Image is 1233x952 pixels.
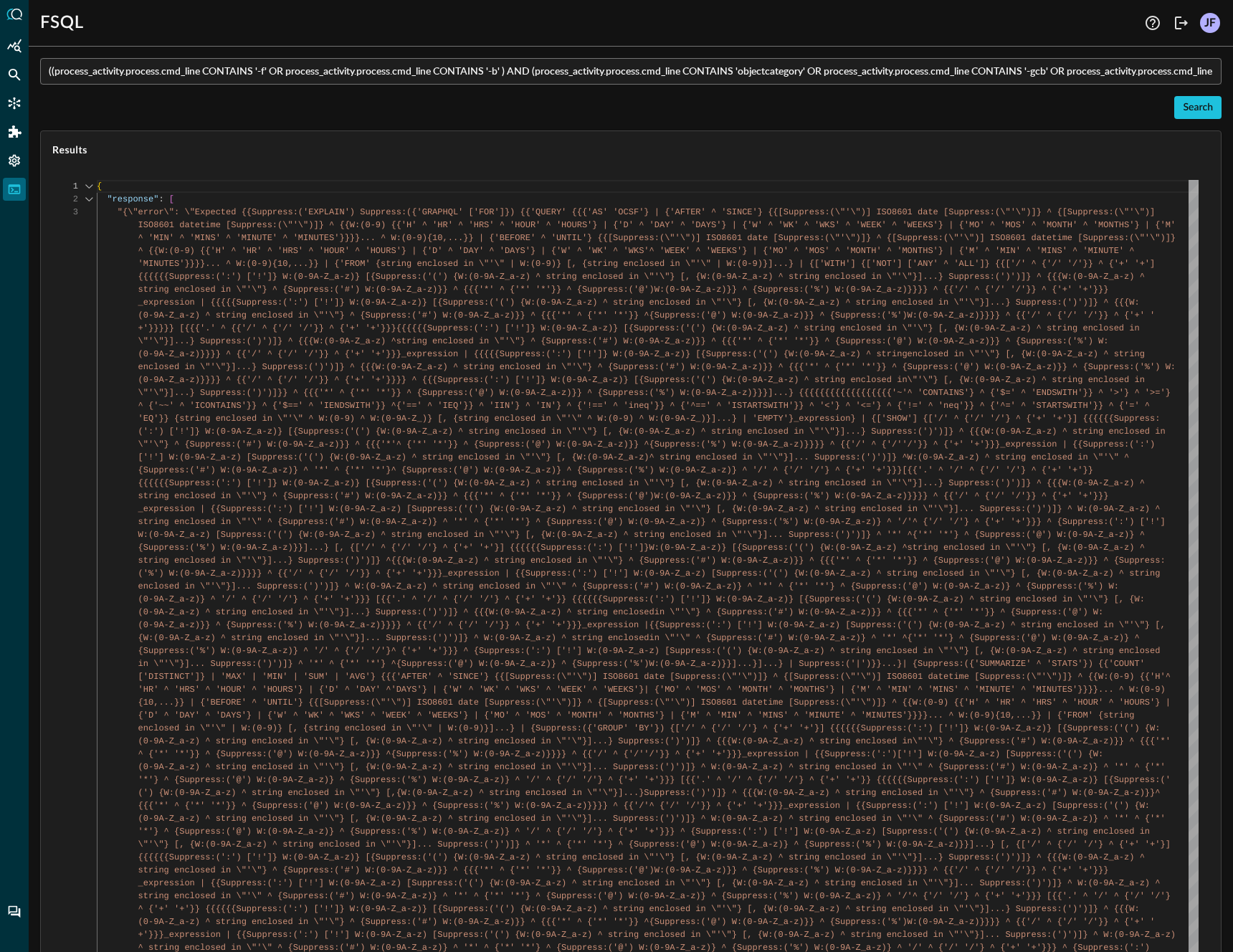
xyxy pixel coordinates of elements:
[649,633,908,643] span: in \"'\" ^ {Suppress:('#') W:(0-9A-Z_a-z)} ^ '*' ^
[649,401,908,411] span: '}} ^ {'^==' ^ 'ISTARTSWITH'}} ^ '<'} ^ '<='} ^ {'
[908,607,1104,617] span: {'*' ^ {'*' '*'}} ^ {Suppress:('@') W:
[138,865,396,875] span: string enclosed in \"'\"} ^ {Suppress:('#') W:(0-9
[52,143,1209,157] span: Results
[138,594,396,604] span: (0-9A-Z_a-z)} ^ '/' ^ {'/' '/'} ^ {'+' '+'}}} [{{'
[396,478,654,488] span: ress:('(') {W:(0-9A-Z_a-z) ^ string enclosed in \"
[138,439,396,449] span: \"'\"} ^ {Suppress:('#') W:(0-9A-Z_a-z)}} ^ {{{'*'
[1171,233,1176,243] span: }
[396,543,649,553] span: '/' '/'} ^ {'+' '+'}] {{{{{{Suppress:(':') ['!']}
[908,556,1166,566] span: }} ^ {Suppress:('@') W:(0-9A-Z_a-z)}} ^ {Suppress:
[138,414,396,424] span: 'EQ'}} {string enclosed in \"'\" ^ W:(0-9) ^ W:(0-
[649,246,908,256] span: ^ 'WEEK' ^ 'WEEKS'} | {'MO' ^ 'MOS' ^ 'MONTH' ^ 'M
[138,310,396,320] span: (0-9A-Z_a-z) ^ string enclosed in \"'\"} ^ {Suppre
[913,581,1119,591] span: @') W:(0-9A-Z_a-z)} ^ {Suppress:('%') W:
[654,710,913,720] span: '} | {'M' ^ 'MIN' ^ 'MINS' ^ 'MINUTE' ^ 'MINUTES'}
[396,917,649,927] span: ss:('#') W:(0-9A-Z_a-z)}} ^ {{{'*' ^ {'*' '*'}} ^
[654,904,913,914] span: nclosed in \"'\"} [, {W:(0-9A-Z_a-z) ^ string encl
[654,607,908,617] span: in \"'\"} ^ {Suppress:('#') W:(0-9A-Z_a-z)}} ^ {{
[1166,891,1171,901] span: }
[913,736,1166,746] span: \"'\"} ^ {Suppress:('#') W:(0-9A-Z_a-z)}} ^ {{{'*
[913,504,1161,514] span: n \"'\"}]... Suppress:(')')]} ^ W:(0-9A-Z_a-z) ^
[138,452,396,462] span: ['!'] W:(0-9A-Z_a-z) [Suppress:('(') {W:(0-9A-Z_a-
[138,775,396,785] span: '*'} ^ {Suppress:('@') W:(0-9A-Z_a-z)} ^ {Suppress
[138,375,396,385] span: (0-9A-Z_a-z)}}}} ^ {{'/' ^ {'/' '/'}} ^ {'+' '+'}}
[138,517,396,527] span: string enclosed in \"'\" ^ {Suppress:('#') W:(0-9A
[913,827,1150,837] span: ess:('(') {W:(0-9A-Z_a-z) ^ string enclosed in
[913,723,1161,733] span: ':') ['!']} W:(0-9A-Z_a-z)} [{Suppress:('(') {W:
[913,672,1166,682] span: 01 datetime [Suppress:(\"'\")]} ^ {{W:(0-9) {{'H'
[654,762,913,772] span: :(')')]} ^ W:(0-9A-Z_a-z) ^ string enclosed in \"'
[654,362,913,372] span: :('#') W:(0-9A-Z_a-z)}} ^ {{{'*' ^ {'*' '*'}} ^ {S
[396,723,654,733] span: n \"'\" | W:(0-9)}]...} | {Suppress:({'GROUP' 'BY'
[1166,736,1171,746] span: '
[52,206,78,219] div: 3
[396,659,649,669] span: {Suppress:('@') W:(0-9A-Z_a-z)} ^ {Suppress:('%')
[396,801,649,811] span: z)}} ^ {Suppress:('%') W:(0-9A-Z_a-z)}}}} ^ {{'/'
[107,194,158,204] span: "response"
[138,491,396,501] span: string enclosed in \"'\"} ^ {Suppress:('#') W:(0-9
[654,388,908,398] span: '%') W:(0-9A-Z_a-z)}}}]...} {{{{{{{{{{{{{{{{{{'~'
[913,878,1161,888] span: n \"'\"}]... Suppress:(')')]} ^ W:(0-9A-Z_a-z) ^
[649,310,908,320] span: {Suppress:('@') W:(0-9A-Z_a-z)}} ^ {Suppress:('%')
[902,465,1092,475] span: [{{'.' ^ '/' ^ {'/' '/'} ^ {'+' '+'}}
[654,723,913,733] span: }) {['/' ^ {'/' '/'} ^ {'+' '+'}] {{{{{{Suppress:(
[396,401,649,411] span: {'==' ^ 'IEQ'}} ^ 'IIN'} ^ 'IN'} ^ {'!==' ^ 'ineq
[97,181,102,191] span: {
[396,814,654,824] span: 9A-Z_a-z) ^ string enclosed in \"'\"}]... Suppress
[138,917,396,927] span: (0-9A-Z_a-z) ^ string enclosed in \"'\"} ^ {Suppre
[138,839,396,849] span: \"'\"} [, {W:(0-9A-Z_a-z) ^ string enclosed in \"'
[396,439,649,449] span: ^ {'*' '*'}} ^ {Suppress:('@') W:(0-9A-Z_a-z)}} ^
[1160,685,1165,695] span: )
[3,34,26,57] div: Summary Insights
[1141,11,1164,34] button: Help
[396,710,654,720] span: EK' ^ 'WEEKS'} | {'MO' ^ 'MOS' ^ 'MONTH' ^ 'MONTHS
[913,710,1135,720] span: }}}... ^ W:(0-9){10,...}} | {'FROM' {string
[80,193,98,206] div: Click to collapse the range.
[391,646,649,656] span: ^ {'+' '+'}}} ^ {Suppress:(':') ['!'] W:(0-9A-Z_a-
[908,620,1166,630] span: (') {W:(0-9A-Z_a-z) ^ string enclosed in \"'\"} [,
[396,594,654,604] span: .' ^ '/' ^ {'/' '/'} ^ {'+' '+'}} {{{{{{Suppress:(
[649,465,903,475] span: ) W:(0-9A-Z_a-z)} ^ '/' ^ {'/' '/'} ^ {'+' '+'}}}
[654,272,913,282] span: '\"} [, {W:(0-9A-Z_a-z) ^ string enclosed in \"'\"
[649,620,908,630] span: {{Suppress:(':') ['!'] W:(0-9A-Z_a-z) [Suppress:('
[138,646,391,656] span: {Suppress:('%') W:(0-9A-Z_a-z)} ^ '/' ^ {'/' '/'}
[138,762,396,772] span: (0-9A-Z_a-z) ^ string enclosed in \"'\"} [, {W:(0-
[138,349,396,359] span: (0-9A-Z_a-z)}}}} ^ {{'/' ^ {'/' '/'}} ^ {'+' '+'}}
[654,775,913,785] span: '}}} [{{'.' ^ '/' ^ {'/' '/'} ^ {'+' '+'}} {{{{{{S
[908,323,1140,333] span: "'\"} [, {W:(0-9A-Z_a-z) ^ string enclosed in
[913,233,1171,243] span: press:(\"'\")] ISO8601 datetime [Suppress:(\"'\")]
[908,646,1161,656] span: ed in \"'\"} [, {W:(0-9A-Z_a-z) ^ string enclosed
[649,801,908,811] span: ^ {'/' '/'}} ^ {'+' '+'}}}_expression | {{Suppress
[654,930,913,940] span: closed in \"'\"} [, {W:(0-9A-Z_a-z) ^ string enclo
[391,465,649,475] span: ^ {Suppress:('@') W:(0-9A-Z_a-z)} ^ {Suppress:('%'
[396,698,654,708] span: ")] ISO8601 date [Suppress:(\"'\")]} ^ {[Suppress:
[158,194,163,204] span: :
[654,672,913,682] span: te [Suppress:(\"'\")]} ^ {[Suppress:(\"'\")] ISO86
[138,401,396,411] span: ^ {'~~' ^ 'ICONTAINS'}} ^ {'$==' ^ 'IENDSWITH'}} ^
[649,917,908,927] span: {Suppress:('@') W:(0-9A-Z_a-z)}} ^ {Suppress:('%')
[913,530,1145,540] span: {'*' '*'} ^ {Suppress:('@') W:(0-9A-Z_a-z)} ^
[654,865,908,875] span: W:(0-9A-Z_a-z)}} ^ {Suppress:('%') W:(0-9A-Z_a-z)
[396,375,654,385] span: }} ^ {{{Suppress:(':') ['!']} W:(0-9A-Z_a-z)} [{Su
[138,930,396,940] span: +'}}}_expression | {{Suppress:(':') ['!'] W:(0-9A-
[654,568,913,579] span: -9A-Z_a-z) [Suppress:('(') {W:(0-9A-Z_a-z) ^ strin
[913,904,1140,914] span: osed in \"'\"}]...} Suppress:(')')]} ^ {{{W:
[396,930,654,940] span: Z_a-z) [Suppress:('(') {W:(0-9A-Z_a-z) ^ string en
[654,414,913,424] span: :(0-9A-Z_)}]...} | 'EMPTY'}_expression} | {['SHOW'
[138,723,396,733] span: enclosed in \"'\" | W:(0-9)} [, {string enclosed i
[649,439,903,449] span: {Suppress:('%') W:(0-9A-Z_a-z)}}}} ^ {{'/' ^ {'/'
[654,491,908,501] span: W:(0-9A-Z_a-z)}} ^ {Suppress:('%') W:(0-9A-Z_a-z)
[902,439,1155,449] span: '/'}} ^ {'+' '+'}}}_expression | {{Suppress:(':')
[654,349,908,359] span: Z_a-z)} [{Suppress:('(') {W:(0-9A-Z_a-z) ^ string
[902,685,1160,695] span: N' ^ 'MINS' ^ 'MINUTE' ^ 'MINUTES'}}}}... ^ W:(0-9
[897,749,1103,759] span: ['!'] W:(0-9A-Z_a-z) [Suppress:('(') {W:
[396,827,654,837] span: :('%') W:(0-9A-Z_a-z)} ^ '/' ^ {'/' '/'} ^ {'+' '+
[138,530,396,540] span: W:(0-9A-Z_a-z) [Suppress:('(') {W:(0-9A-Z_a-z) ^ s
[396,581,654,591] span: Z_a-z) ^ string enclosed in \"'\" ^ {Suppress:('#'
[634,207,892,217] span: F'} | {'AFTER' ^ 'SINCE'} {{[Suppress:(\"'\")] ISO
[138,259,396,269] span: 'MINUTES'}}}}... ^ W:(0-9){10,...}} | {'FROM' {str
[654,698,913,708] span: (\"'\")] ISO8601 datetime [Suppress:(\"'\")]} ^ {{
[913,362,1171,372] span: uppress:('@') W:(0-9A-Z_a-z)}} ^ {Suppress:('%') W
[3,92,26,115] div: Connectors
[138,814,396,824] span: (0-9A-Z_a-z) ^ string enclosed in \"'\"} [, {W:(0-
